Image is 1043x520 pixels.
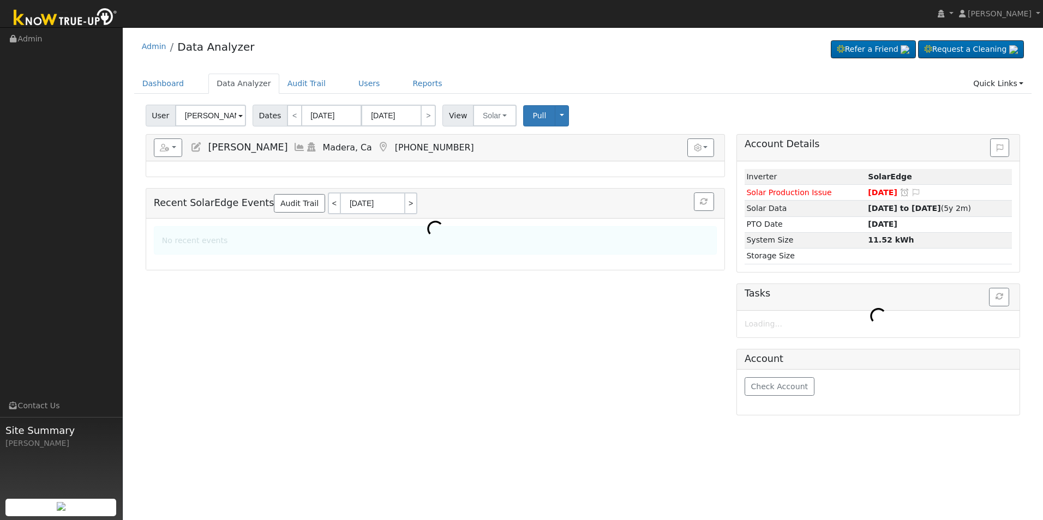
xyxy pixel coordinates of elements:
[989,288,1009,306] button: Refresh
[473,105,517,126] button: Solar
[323,142,372,153] span: Madera, Ca
[208,142,287,153] span: [PERSON_NAME]
[745,216,866,232] td: PTO Date
[134,74,193,94] a: Dashboard
[745,201,866,216] td: Solar Data
[5,438,117,449] div: [PERSON_NAME]
[745,232,866,248] td: System Size
[287,105,302,126] a: <
[901,45,909,54] img: retrieve
[279,74,334,94] a: Audit Trail
[745,353,783,364] h5: Account
[868,235,914,244] strong: 11.52 kWh
[350,74,388,94] a: Users
[421,105,436,126] a: >
[745,138,1012,150] h5: Account Details
[532,111,546,120] span: Pull
[177,40,254,53] a: Data Analyzer
[274,194,325,213] a: Audit Trail
[745,169,866,185] td: Inverter
[745,377,814,396] button: Check Account
[745,288,1012,299] h5: Tasks
[868,204,940,213] strong: [DATE] to [DATE]
[405,74,451,94] a: Reports
[990,138,1009,157] button: Issue History
[868,204,971,213] span: (5y 2m)
[694,192,714,211] button: Refresh
[868,172,912,181] strong: ID: 1832964, authorized: 09/30/20
[746,188,831,197] span: Solar Production Issue
[208,74,279,94] a: Data Analyzer
[900,188,909,197] a: Snooze this issue
[911,189,921,196] i: Edit Issue
[293,142,305,153] a: Multi-Series Graph
[523,105,555,126] button: Pull
[57,502,65,511] img: retrieve
[154,192,717,214] h5: Recent SolarEdge Events
[831,40,916,59] a: Refer a Friend
[965,74,1032,94] a: Quick Links
[1009,45,1018,54] img: retrieve
[918,40,1024,59] a: Request a Cleaning
[442,105,473,126] span: View
[8,6,123,31] img: Know True-Up
[305,142,317,153] a: Login As (last Never)
[751,382,808,391] span: Check Account
[377,142,389,153] a: Map
[146,105,176,126] span: User
[405,192,417,214] a: >
[142,42,166,51] a: Admin
[868,220,897,228] span: [DATE]
[5,423,117,438] span: Site Summary
[868,188,897,197] span: [DATE]
[253,105,287,126] span: Dates
[395,142,474,153] span: [PHONE_NUMBER]
[745,248,866,264] td: Storage Size
[190,142,202,153] a: Edit User (4239)
[968,9,1032,18] span: [PERSON_NAME]
[175,105,246,126] input: Select a User
[328,192,340,214] a: <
